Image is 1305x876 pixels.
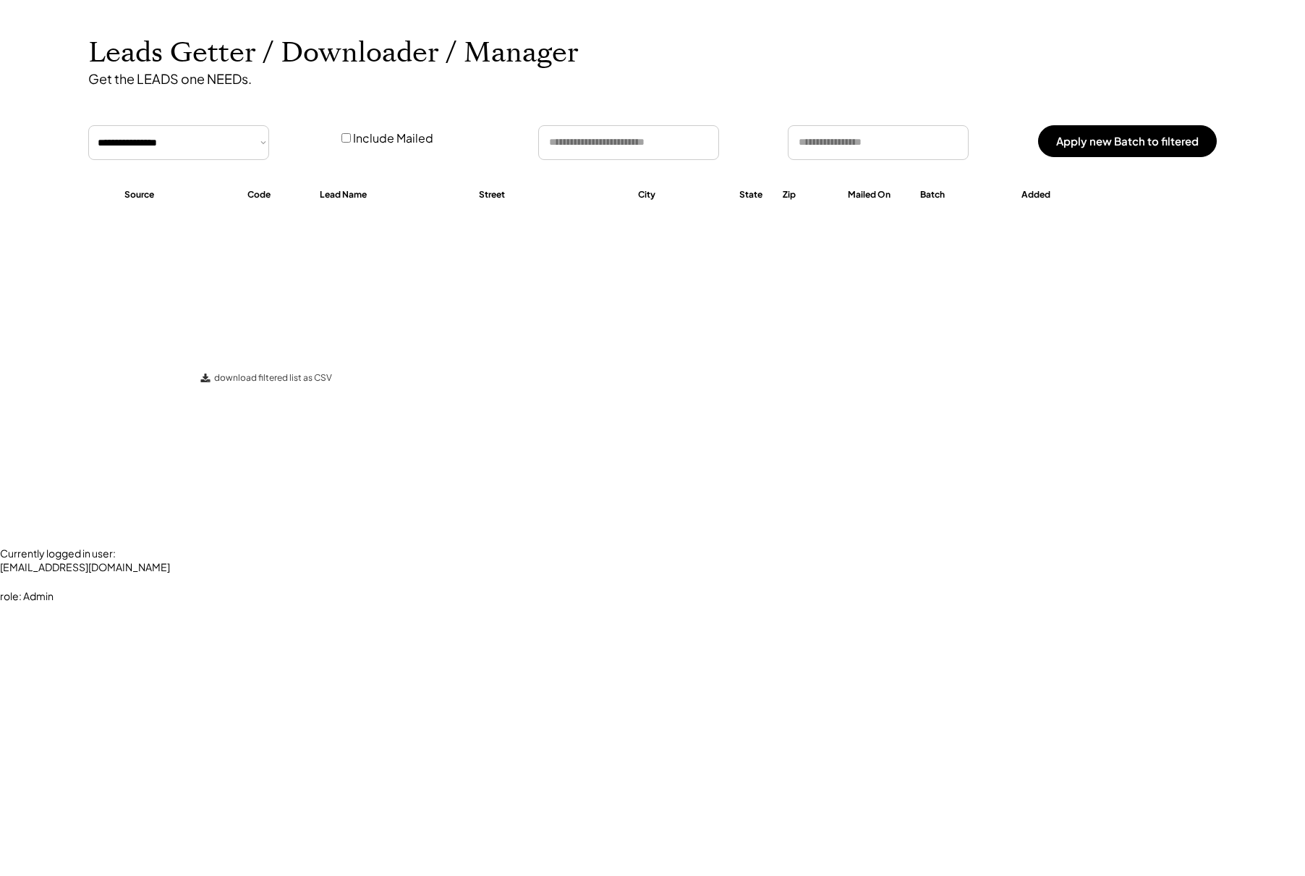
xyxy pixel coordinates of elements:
div: Batch [920,189,1007,201]
div: Zip [783,189,833,201]
div: Mailed On [848,189,906,201]
div: Lead Name [320,189,464,201]
div: Street [479,189,624,201]
div: City [638,189,725,201]
div: download filtered list as CSV [214,372,332,384]
div: Source [124,189,233,201]
div: Code [247,189,305,201]
label: Include Mailed [353,130,433,146]
h1: Leads Getter / Downloader / Manager [88,36,673,70]
button: Apply new Batch to filtered [1038,125,1217,157]
div: Added [1021,189,1108,201]
div: State [739,189,768,201]
div: Get the LEADS one NEEDs. [88,70,522,96]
